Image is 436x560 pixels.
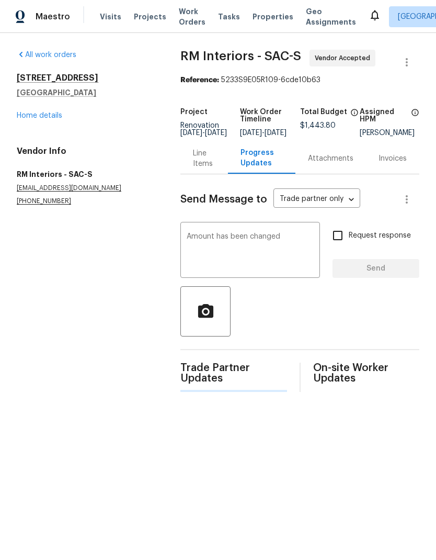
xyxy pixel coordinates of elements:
[360,129,419,137] div: [PERSON_NAME]
[313,363,419,384] span: On-site Worker Updates
[180,122,227,137] span: Renovation
[180,129,202,137] span: [DATE]
[273,191,360,208] div: Trade partner only
[308,153,353,164] div: Attachments
[36,12,70,22] span: Maestro
[180,363,286,384] span: Trade Partner Updates
[187,233,314,270] textarea: Amount has been changed
[265,129,286,137] span: [DATE]
[180,75,419,85] div: 5233S9E05R109-6cde10b63
[205,129,227,137] span: [DATE]
[17,112,62,119] a: Home details
[300,108,347,116] h5: Total Budget
[180,50,301,62] span: RM Interiors - SAC-S
[315,53,374,63] span: Vendor Accepted
[350,108,359,122] span: The total cost of line items that have been proposed by Opendoor. This sum includes line items th...
[411,108,419,129] span: The hpm assigned to this work order.
[180,194,267,205] span: Send Message to
[240,148,283,169] div: Progress Updates
[17,146,155,156] h4: Vendor Info
[180,76,219,84] b: Reference:
[180,108,208,116] h5: Project
[360,108,408,123] h5: Assigned HPM
[134,12,166,22] span: Projects
[240,129,286,137] span: -
[240,129,262,137] span: [DATE]
[17,169,155,180] h5: RM Interiors - SAC-S
[17,51,76,59] a: All work orders
[218,13,240,20] span: Tasks
[180,129,227,137] span: -
[240,108,300,123] h5: Work Order Timeline
[300,122,336,129] span: $1,443.80
[179,6,205,27] span: Work Orders
[253,12,293,22] span: Properties
[306,6,356,27] span: Geo Assignments
[193,148,215,169] div: Line Items
[100,12,121,22] span: Visits
[378,153,407,164] div: Invoices
[349,230,411,241] span: Request response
